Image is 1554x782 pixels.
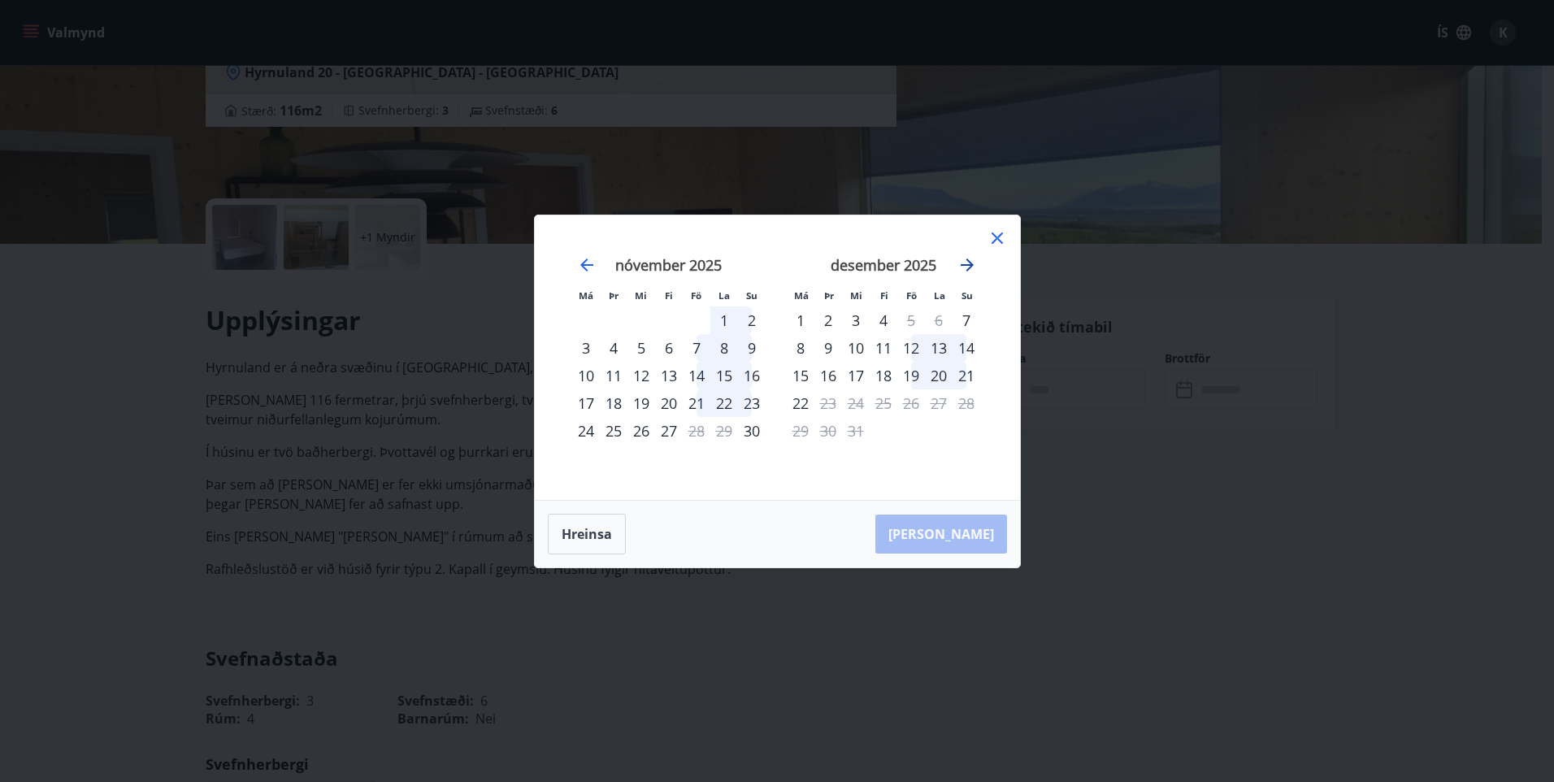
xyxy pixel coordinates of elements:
td: miðvikudagur, 3. desember 2025 [842,306,870,334]
td: sunnudagur, 2. nóvember 2025 [738,306,766,334]
div: 27 [655,417,683,445]
td: sunnudagur, 9. nóvember 2025 [738,334,766,362]
td: mánudagur, 22. desember 2025 [787,389,814,417]
div: 7 [683,334,710,362]
small: Þr [609,289,619,302]
small: Má [579,289,593,302]
td: föstudagur, 21. nóvember 2025 [683,389,710,417]
td: sunnudagur, 23. nóvember 2025 [738,389,766,417]
div: 17 [842,362,870,389]
strong: desember 2025 [831,255,936,275]
div: Aðeins útritun í boði [814,389,842,417]
td: fimmtudagur, 18. desember 2025 [870,362,897,389]
td: sunnudagur, 16. nóvember 2025 [738,362,766,389]
div: 17 [572,389,600,417]
td: mánudagur, 17. nóvember 2025 [572,389,600,417]
td: Not available. miðvikudagur, 24. desember 2025 [842,389,870,417]
div: Aðeins útritun í boði [683,417,710,445]
td: fimmtudagur, 13. nóvember 2025 [655,362,683,389]
div: 21 [953,362,980,389]
div: 10 [842,334,870,362]
div: 19 [897,362,925,389]
td: mánudagur, 15. desember 2025 [787,362,814,389]
small: Fö [906,289,917,302]
td: mánudagur, 3. nóvember 2025 [572,334,600,362]
td: mánudagur, 24. nóvember 2025 [572,417,600,445]
td: sunnudagur, 21. desember 2025 [953,362,980,389]
div: 19 [627,389,655,417]
td: fimmtudagur, 11. desember 2025 [870,334,897,362]
div: 18 [870,362,897,389]
div: Aðeins innritun í boði [953,306,980,334]
small: La [934,289,945,302]
div: 12 [627,362,655,389]
td: Not available. þriðjudagur, 30. desember 2025 [814,417,842,445]
small: Má [794,289,809,302]
td: Not available. föstudagur, 5. desember 2025 [897,306,925,334]
td: laugardagur, 15. nóvember 2025 [710,362,738,389]
td: miðvikudagur, 5. nóvember 2025 [627,334,655,362]
small: Fi [665,289,673,302]
td: mánudagur, 1. desember 2025 [787,306,814,334]
td: laugardagur, 8. nóvember 2025 [710,334,738,362]
div: 4 [870,306,897,334]
div: 20 [655,389,683,417]
td: fimmtudagur, 4. desember 2025 [870,306,897,334]
td: fimmtudagur, 20. nóvember 2025 [655,389,683,417]
td: miðvikudagur, 10. desember 2025 [842,334,870,362]
button: Hreinsa [548,514,626,554]
div: 2 [814,306,842,334]
td: laugardagur, 22. nóvember 2025 [710,389,738,417]
td: Not available. þriðjudagur, 23. desember 2025 [814,389,842,417]
div: 16 [814,362,842,389]
small: Fö [691,289,701,302]
div: 9 [738,334,766,362]
td: Not available. föstudagur, 28. nóvember 2025 [683,417,710,445]
div: 8 [710,334,738,362]
div: 1 [787,306,814,334]
td: föstudagur, 19. desember 2025 [897,362,925,389]
td: Not available. miðvikudagur, 31. desember 2025 [842,417,870,445]
div: 3 [572,334,600,362]
td: Not available. laugardagur, 27. desember 2025 [925,389,953,417]
td: miðvikudagur, 17. desember 2025 [842,362,870,389]
td: laugardagur, 20. desember 2025 [925,362,953,389]
small: Su [961,289,973,302]
div: Move backward to switch to the previous month. [577,255,597,275]
td: mánudagur, 8. desember 2025 [787,334,814,362]
div: 24 [572,417,600,445]
div: 4 [600,334,627,362]
div: Aðeins innritun í boði [738,417,766,445]
div: 6 [655,334,683,362]
div: 22 [787,389,814,417]
td: þriðjudagur, 2. desember 2025 [814,306,842,334]
td: þriðjudagur, 25. nóvember 2025 [600,417,627,445]
td: föstudagur, 14. nóvember 2025 [683,362,710,389]
div: 16 [738,362,766,389]
td: sunnudagur, 30. nóvember 2025 [738,417,766,445]
td: Not available. fimmtudagur, 25. desember 2025 [870,389,897,417]
td: föstudagur, 12. desember 2025 [897,334,925,362]
small: Þr [824,289,834,302]
td: mánudagur, 10. nóvember 2025 [572,362,600,389]
div: 21 [683,389,710,417]
small: Mi [635,289,647,302]
div: 9 [814,334,842,362]
td: þriðjudagur, 9. desember 2025 [814,334,842,362]
div: 23 [738,389,766,417]
div: 20 [925,362,953,389]
small: Su [746,289,757,302]
div: 11 [870,334,897,362]
small: Fi [880,289,888,302]
div: 3 [842,306,870,334]
td: miðvikudagur, 12. nóvember 2025 [627,362,655,389]
div: Aðeins útritun í boði [897,306,925,334]
div: 8 [787,334,814,362]
td: þriðjudagur, 16. desember 2025 [814,362,842,389]
td: fimmtudagur, 6. nóvember 2025 [655,334,683,362]
strong: nóvember 2025 [615,255,722,275]
td: miðvikudagur, 26. nóvember 2025 [627,417,655,445]
td: Not available. laugardagur, 6. desember 2025 [925,306,953,334]
div: 5 [627,334,655,362]
td: Not available. föstudagur, 26. desember 2025 [897,389,925,417]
